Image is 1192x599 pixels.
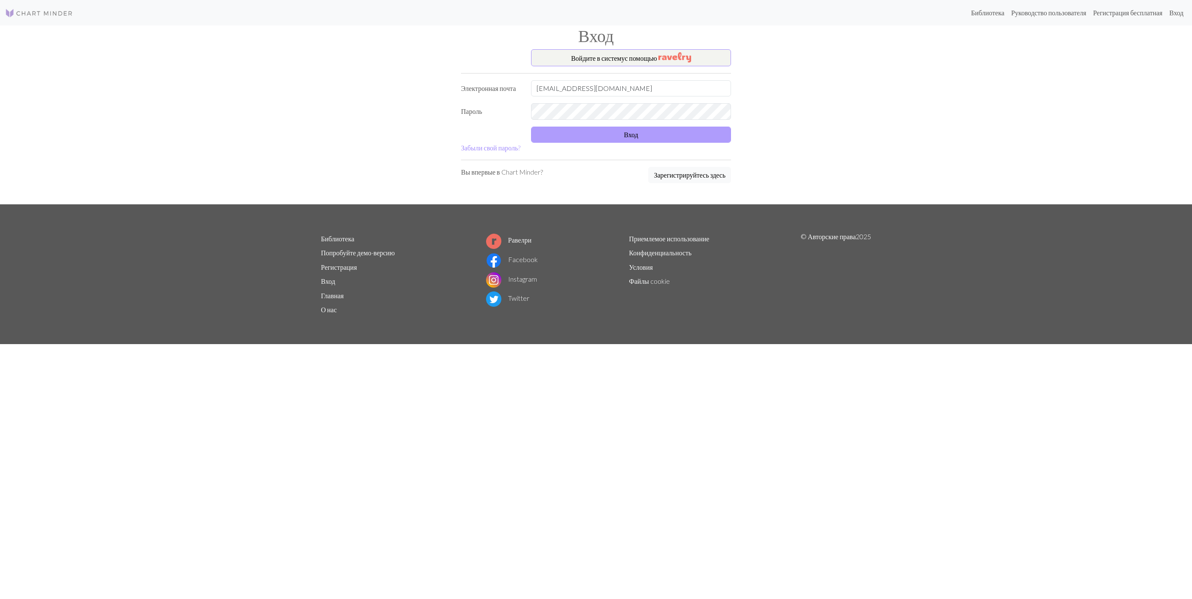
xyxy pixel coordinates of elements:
[321,249,395,257] a: Попробуйте демо-версию
[1166,4,1187,21] a: Вход
[629,249,692,257] a: Конфиденциальность
[648,167,731,183] button: Зарегистрируйтесь здесь
[486,272,501,288] img: Логотип Instagram
[486,255,538,263] a: Facebook
[629,235,709,243] a: Приемлемое использование
[531,49,731,66] button: Войдите в системус помощью
[486,291,501,307] img: Логотип Twitter
[1008,4,1090,21] a: Руководство пользователя
[461,167,543,177] p: Вы впервые в Chart Minder?
[456,80,526,96] label: Электронная почта
[456,103,526,120] label: Пароль
[967,4,1008,21] a: Библиотека
[801,232,871,317] p: © Авторские права 2025
[5,8,73,18] img: Логотип
[321,235,354,243] a: Библиотека
[1090,4,1166,21] a: Регистрация бесплатная
[321,305,337,314] a: О нас
[658,52,691,62] img: Равелри
[321,291,344,299] a: Главная
[486,253,501,268] img: Логотип Facebook
[321,263,357,271] a: Регистрация
[486,294,529,302] a: Twitter
[486,275,537,283] a: Instagram
[486,234,501,249] img: Логотип Ravelry
[486,236,531,244] a: Равелри
[321,277,335,285] a: Вход
[648,167,731,184] a: Зарегистрируйтесь здесь
[629,263,653,271] a: Условия
[461,144,520,152] a: Забыли свой пароль?
[531,127,731,143] button: Вход
[629,277,670,285] a: Файлы cookie
[316,25,876,46] h1: Вход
